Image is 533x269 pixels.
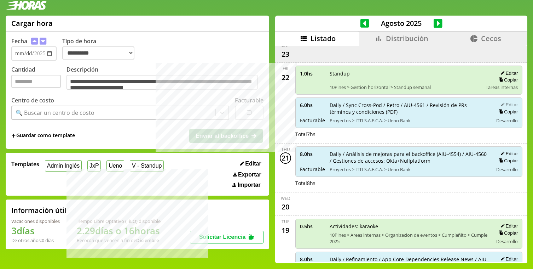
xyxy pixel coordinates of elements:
[300,166,325,173] span: Facturable
[497,230,518,236] button: Copiar
[190,231,263,243] button: Solicitar Licencia
[66,66,263,91] label: Descripción
[300,151,325,157] span: 8.0 hs
[238,172,261,178] span: Exportar
[45,160,82,171] button: Admin Inglés
[481,34,501,43] span: Cecos
[106,160,124,171] button: Ueno
[497,158,518,164] button: Copiar
[498,151,518,157] button: Editar
[11,96,54,104] label: Centro de costo
[300,256,325,263] span: 8.0 hs
[300,117,325,124] span: Facturable
[496,238,518,245] span: Desarrollo
[280,152,291,164] div: 21
[283,66,288,72] div: Fri
[11,237,60,243] div: De otros años: 0 días
[280,48,291,60] div: 23
[498,102,518,108] button: Editar
[11,160,39,168] span: Templates
[6,1,47,10] img: logotipo
[11,206,67,215] h2: Información útil
[330,84,481,90] span: 10Pines > Gestion horizontal > Standup semanal
[486,84,518,90] span: Tareas internas
[498,70,518,76] button: Editar
[16,109,94,117] div: 🔍 Buscar un centro de costo
[295,180,522,186] div: Total 8 hs
[282,42,289,48] div: Sat
[136,237,159,243] b: Diciembre
[300,223,325,230] span: 0.5 hs
[498,256,518,262] button: Editar
[130,160,164,171] button: V - Standup
[497,77,518,83] button: Copiar
[282,219,290,225] div: Tue
[11,218,60,224] div: Vacaciones disponibles
[11,132,16,140] span: +
[11,75,61,88] input: Cantidad
[311,34,336,43] span: Listado
[496,117,518,124] span: Desarrollo
[498,223,518,229] button: Editar
[77,237,161,243] div: Recordá que vencen a fin de
[280,225,291,236] div: 19
[496,166,518,173] span: Desarrollo
[11,18,53,28] h1: Cargar hora
[77,224,161,237] h1: 2.29 días o 16 horas
[330,70,481,77] span: Standup
[245,161,261,167] span: Editar
[369,18,434,28] span: Agosto 2025
[330,102,488,115] span: Daily / Sync Cross-Pod / Retro / AIU-4561 / Revisión de PRs términos y condiciones (PDF)
[275,46,527,262] div: scrollable content
[231,171,263,178] button: Exportar
[235,96,263,104] label: Facturable
[238,182,261,188] span: Importar
[281,146,290,152] div: Thu
[295,131,522,138] div: Total 7 hs
[77,218,161,224] div: Tiempo Libre Optativo (TiLO) disponible
[330,223,488,230] span: Actividades: karaoke
[281,195,290,201] div: Wed
[386,34,428,43] span: Distribución
[497,109,518,115] button: Copiar
[280,72,291,83] div: 22
[11,224,60,237] h1: 3 días
[62,37,140,61] label: Tipo de hora
[62,46,134,60] select: Tipo de hora
[300,102,325,108] span: 6.0 hs
[300,70,325,77] span: 1.0 hs
[11,37,27,45] label: Fecha
[280,201,291,213] div: 20
[11,132,75,140] span: +Guardar como template
[199,234,246,240] span: Solicitar Licencia
[87,160,101,171] button: JxP
[238,160,263,167] button: Editar
[66,75,258,90] textarea: Descripción
[330,232,488,245] span: 10Pines > Areas internas > Organizacion de eventos > Cumplañito > Cumple 2025
[11,66,66,91] label: Cantidad
[330,117,488,124] span: Proyectos > ITTI S.A.E.C.A. > Ueno Bank
[330,166,488,173] span: Proyectos > ITTI S.A.E.C.A. > Ueno Bank
[330,151,488,164] span: Daily / Análisis de mejoras para el backoffice (AIU-4554) / AIU-4560 / Gestiones de accesos: Okta...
